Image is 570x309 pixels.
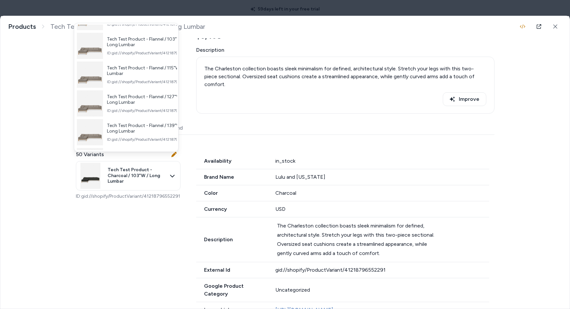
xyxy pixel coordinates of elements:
span: ID: gid://shopify/ProductVariant/41218796748899 [107,79,194,84]
img: charleston-raf-sectional-flannel_3_2_1_4e357290-1753-43bd-9812-ee7ad1b65abb.jpg [77,62,103,88]
span: ID: gid://shopify/ProductVariant/41218796716131 [107,50,192,56]
img: charleston-raf-sectional-flannel_3_2_1_4e357290-1753-43bd-9812-ee7ad1b65abb.jpg [77,119,103,145]
img: charleston-raf-sectional-flannel_3_2_1_4e357290-1753-43bd-9812-ee7ad1b65abb.jpg [77,90,103,117]
span: Tech Test Product - Flannel / 139"W / Long Lumbar [107,123,194,134]
img: charleston-raf-sectional-flannel_3_2_1_4e357290-1753-43bd-9812-ee7ad1b65abb.jpg [77,33,103,59]
span: Tech Test Product - Flannel / 115"W / Long Lumbar [107,65,194,77]
span: Tech Test Product - Flannel / 127"W / Long Lumbar [107,94,193,105]
span: Tech Test Product - Flannel / 103"W / Long Lumbar [107,36,192,48]
img: charleston-raf-sectional-flannel_3_2_1_4e357290-1753-43bd-9812-ee7ad1b65abb.jpg [77,148,103,174]
span: ID: gid://shopify/ProductVariant/41218796781667 [107,108,193,113]
span: ID: gid://shopify/ProductVariant/41218796814435 [107,137,194,142]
